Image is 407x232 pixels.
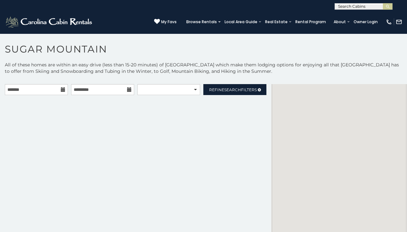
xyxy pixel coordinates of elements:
img: phone-regular-white.png [386,19,392,25]
a: Owner Login [350,17,381,26]
a: Browse Rentals [183,17,220,26]
a: About [330,17,349,26]
span: Refine Filters [209,87,257,92]
span: My Favs [161,19,177,25]
a: My Favs [154,19,177,25]
a: Local Area Guide [221,17,261,26]
a: RefineSearchFilters [203,84,266,95]
img: mail-regular-white.png [396,19,402,25]
span: Search [224,87,241,92]
a: Rental Program [292,17,329,26]
a: Real Estate [262,17,291,26]
img: White-1-2.png [5,15,94,28]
